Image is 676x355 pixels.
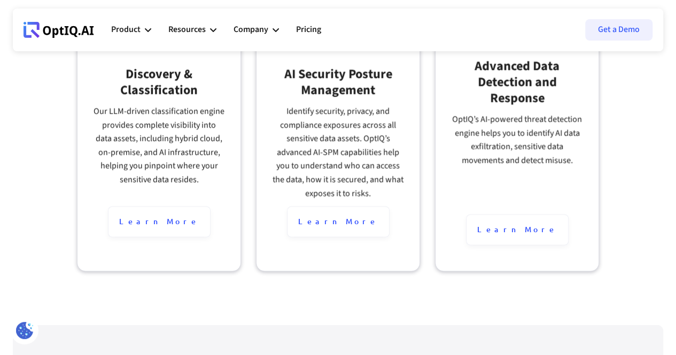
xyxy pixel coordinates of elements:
div: Company [234,14,279,46]
p: Our LLM-driven classification engine provides complete visibility into data assets, including hyb... [94,105,224,206]
div: Company [234,22,268,37]
p: OptIQ’s AI-powered threat detection engine helps you to identify AI data exfiltration, sensitive ... [452,113,582,214]
h3: AI Security Posture Management [273,66,403,98]
h3: Advanced Data Detection and Response [452,58,582,106]
div: Learn More [108,206,211,237]
div: Resources [168,22,206,37]
a: Webflow Homepage [24,14,94,46]
div: Learn More [466,214,569,245]
a: Get a Demo [585,19,652,41]
h3: Discovery & Classification [120,66,198,98]
p: Identify security, privacy, and compliance exposures across all sensitive data assets. OptIQ’s ad... [273,105,403,206]
div: Product [111,22,141,37]
a: Pricing [296,14,321,46]
div: Product [111,14,151,46]
div: Resources [168,14,216,46]
div: Learn More [287,206,390,237]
